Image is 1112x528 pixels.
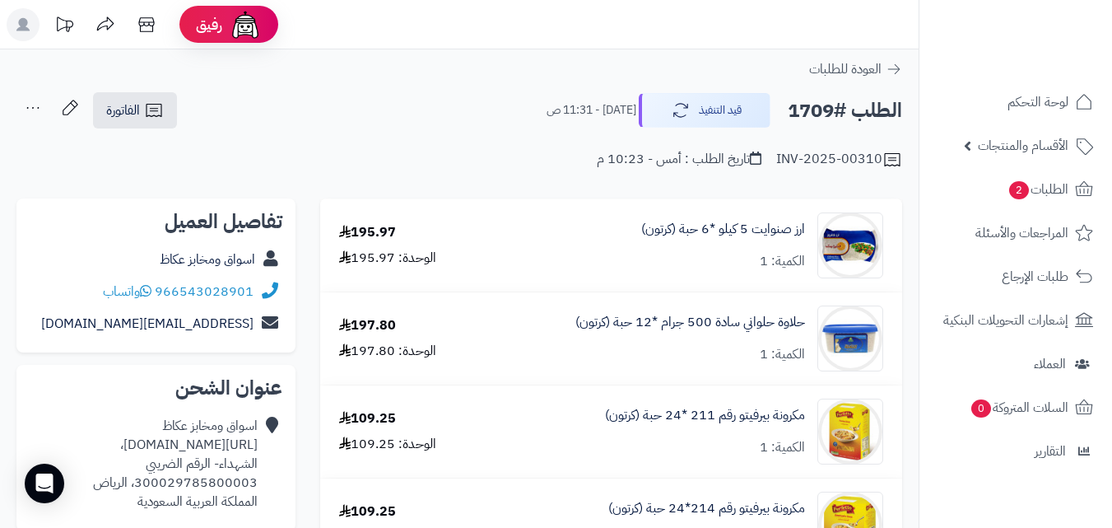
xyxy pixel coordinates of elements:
[978,134,1068,157] span: الأقسام والمنتجات
[339,342,436,361] div: الوحدة: 197.80
[929,432,1102,471] a: التقارير
[339,316,396,335] div: 197.80
[943,309,1068,332] span: إشعارات التحويلات البنكية
[1007,91,1068,114] span: لوحة التحكم
[106,100,140,120] span: الفاتورة
[44,8,85,45] a: تحديثات المنصة
[93,92,177,128] a: الفاتورة
[597,150,761,169] div: تاريخ الطلب : أمس - 10:23 م
[970,396,1068,419] span: السلات المتروكة
[760,345,805,364] div: الكمية: 1
[575,313,805,332] a: حلاوة حلواني سادة 500 جرام *12 حبة (كرتون)
[30,378,282,398] h2: عنوان الشحن
[229,8,262,41] img: ai-face.png
[339,249,436,268] div: الوحدة: 195.97
[760,438,805,457] div: الكمية: 1
[929,301,1102,340] a: إشعارات التحويلات البنكية
[818,399,882,465] img: 1747310202-SGXMPewO9UTuv4xZScpa3UIr66HW1cui-90x90.jpg
[339,223,396,242] div: 195.97
[1009,181,1029,199] span: 2
[1034,353,1066,376] span: العملاء
[155,282,254,301] a: 966543028901
[25,464,64,503] div: Open Intercom Messenger
[929,388,1102,428] a: السلات المتروكة0
[776,150,902,170] div: INV-2025-00310
[1000,41,1096,76] img: logo-2.png
[641,220,805,239] a: ارز صنوايت 5 كيلو *6 حبة (كرتون)
[929,82,1102,122] a: لوحة التحكم
[788,94,902,128] h2: الطلب #1709
[547,102,636,119] small: [DATE] - 11:31 ص
[929,257,1102,297] a: طلبات الإرجاع
[339,409,396,428] div: 109.25
[1002,265,1068,288] span: طلبات الإرجاع
[929,170,1102,209] a: الطلبات2
[605,406,805,425] a: مكرونة بيرفيتو رقم 211 *24 حبة (كرتون)
[41,314,254,334] a: [EMAIL_ADDRESS][DOMAIN_NAME]
[160,250,255,269] a: اسواق ومخابز عكاظ
[760,252,805,271] div: الكمية: 1
[971,400,991,418] span: 0
[339,435,436,454] div: الوحدة: 109.25
[929,213,1102,253] a: المراجعات والأسئلة
[639,93,770,128] button: قيد التنفيذ
[818,306,882,371] img: 1747308657-51RLVum%20CL._AC_SL1200-90x90.jpg
[818,213,882,278] img: 1747280855-WhatsApp%20Image%202025-05-05%20at%2016.47.44_36f5b3be-90x90.jpg
[809,59,902,79] a: العودة للطلبات
[608,499,805,518] a: مكرونة بيرفيتو رقم 214*24 حبة (كرتون)
[809,59,882,79] span: العودة للطلبات
[103,282,151,301] a: واتساب
[196,15,222,35] span: رفيق
[30,417,258,511] div: اسواق ومخابز عكاظ [URL][DOMAIN_NAME]، الشهداء- الرقم الضريبي 300029785800003، الرياض المملكة العر...
[339,502,396,521] div: 109.25
[1035,440,1066,463] span: التقارير
[975,222,1068,245] span: المراجعات والأسئلة
[929,344,1102,384] a: العملاء
[30,212,282,231] h2: تفاصيل العميل
[1007,178,1068,201] span: الطلبات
